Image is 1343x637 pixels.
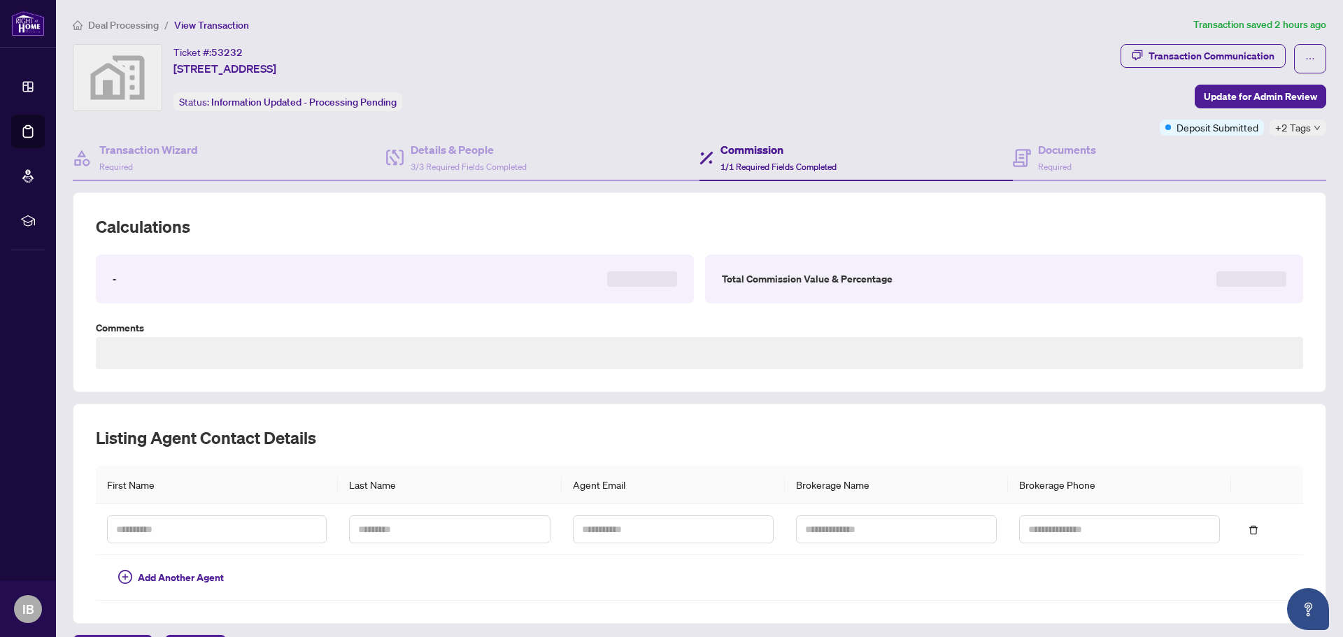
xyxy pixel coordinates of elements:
span: Information Updated - Processing Pending [211,96,397,108]
h4: Details & People [411,141,527,158]
li: / [164,17,169,33]
span: Add Another Agent [138,570,224,585]
th: First Name [96,466,338,504]
th: Brokerage Name [785,466,1008,504]
label: - [113,271,116,287]
article: Transaction saved 2 hours ago [1193,17,1326,33]
span: +2 Tags [1275,120,1311,136]
th: Agent Email [562,466,785,504]
h2: Calculations [96,215,1303,238]
th: Brokerage Phone [1008,466,1231,504]
button: Update for Admin Review [1195,85,1326,108]
span: Required [99,162,133,172]
span: Update for Admin Review [1204,85,1317,108]
img: logo [11,10,45,36]
button: Open asap [1287,588,1329,630]
label: Total Commission Value & Percentage [722,271,893,287]
span: 3/3 Required Fields Completed [411,162,527,172]
span: plus-circle [118,570,132,584]
h4: Transaction Wizard [99,141,198,158]
h4: Documents [1038,141,1096,158]
button: Add Another Agent [107,566,235,589]
h2: Listing Agent Contact Details [96,427,1303,449]
span: 1/1 Required Fields Completed [720,162,837,172]
div: Status: [173,92,402,111]
span: delete [1249,525,1258,535]
span: 53232 [211,46,243,59]
span: Required [1038,162,1072,172]
span: down [1314,124,1321,131]
span: Deposit Submitted [1177,120,1258,135]
span: Deal Processing [88,19,159,31]
span: [STREET_ADDRESS] [173,60,276,77]
span: IB [22,599,34,619]
span: home [73,20,83,30]
div: Transaction Communication [1149,45,1274,67]
h4: Commission [720,141,837,158]
div: Ticket #: [173,44,243,60]
span: View Transaction [174,19,249,31]
label: Comments [96,320,1303,336]
th: Last Name [338,466,561,504]
img: svg%3e [73,45,162,110]
button: Transaction Communication [1121,44,1286,68]
span: ellipsis [1305,54,1315,64]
